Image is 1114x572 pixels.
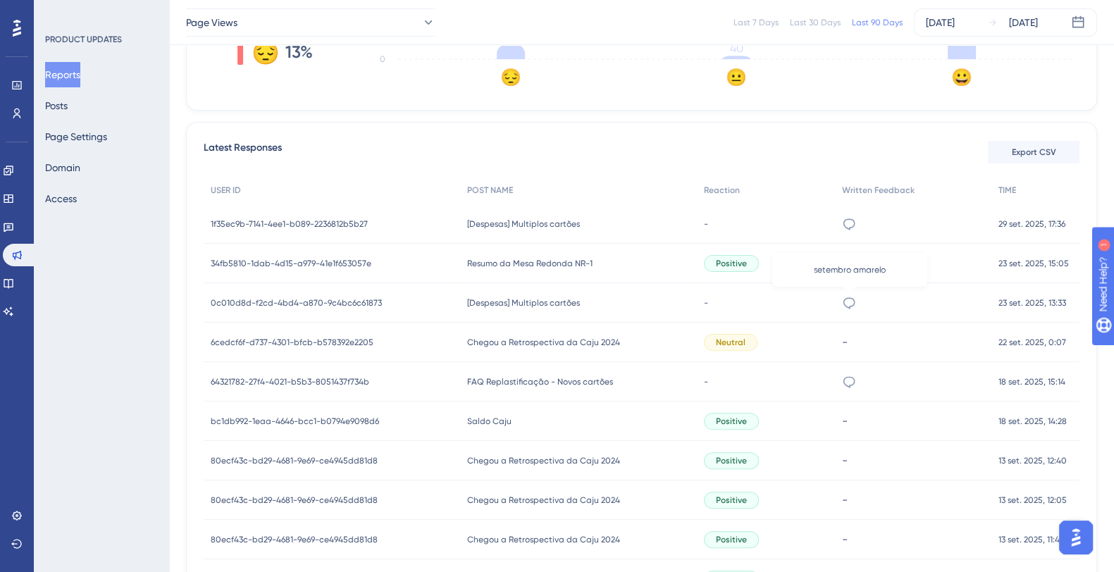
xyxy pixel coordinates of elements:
button: Access [45,186,77,211]
div: PRODUCT UPDATES [45,34,122,45]
span: Neutral [716,337,745,348]
div: 1 [98,7,102,18]
span: [Despesas] Multiplos cartões [467,297,580,309]
span: 22 set. 2025, 0:07 [998,337,1066,348]
span: Page Views [186,14,237,31]
div: - [842,533,984,546]
span: 13 set. 2025, 11:43 [998,534,1064,545]
span: Chegou a Retrospectiva da Caju 2024 [467,534,620,545]
div: - [842,493,984,506]
span: Positive [716,455,747,466]
div: - [842,414,984,428]
span: 1f35ec9b-7141-4ee1-b089-2236812b5b27 [211,218,368,230]
div: Last 30 Days [790,17,841,28]
span: setembro amarelo [814,264,886,275]
div: [DATE] [1009,14,1038,31]
button: Domain [45,155,80,180]
span: Saldo Caju [467,416,512,427]
span: 80ecf43c-bd29-4681-9e69-ce4945dd81d8 [211,495,378,506]
span: 13 set. 2025, 12:40 [998,455,1067,466]
text: 😀 [951,67,972,87]
button: Page Views [186,8,435,37]
span: Chegou a Retrospectiva da Caju 2024 [467,455,620,466]
span: 80ecf43c-bd29-4681-9e69-ce4945dd81d8 [211,534,378,545]
span: 13 set. 2025, 12:05 [998,495,1067,506]
span: 6cedcf6f-d737-4301-bfcb-b578392e2205 [211,337,373,348]
span: 23 set. 2025, 13:33 [998,297,1066,309]
span: - [704,218,708,230]
span: Need Help? [33,4,88,20]
tspan: 0 [380,54,385,64]
span: 0c010d8d-f2cd-4bd4-a870-9c4bc6c61873 [211,297,382,309]
span: 34fb5810-1dab-4d15-a979-41e1f653057e [211,258,371,269]
span: Reaction [704,185,740,196]
span: 13% [285,41,313,63]
div: - [842,335,984,349]
div: Last 7 Days [734,17,779,28]
span: Latest Responses [204,139,282,165]
div: [DATE] [926,14,955,31]
button: Reports [45,62,80,87]
span: Chegou a Retrospectiva da Caju 2024 [467,495,620,506]
div: - [842,454,984,467]
text: 😐 [726,67,747,87]
span: POST NAME [467,185,513,196]
span: TIME [998,185,1016,196]
span: Written Feedback [842,185,915,196]
span: 18 set. 2025, 14:28 [998,416,1067,427]
iframe: UserGuiding AI Assistant Launcher [1055,516,1097,559]
div: Last 90 Days [852,17,903,28]
tspan: 40 [730,42,743,55]
span: [Despesas] Multiplos cartões [467,218,580,230]
span: 18 set. 2025, 15:14 [998,376,1065,387]
button: Export CSV [988,141,1079,163]
text: 😔 [500,67,521,87]
span: Positive [716,495,747,506]
div: 😔 [252,41,274,63]
span: Positive [716,258,747,269]
span: Positive [716,534,747,545]
button: Page Settings [45,124,107,149]
span: - [704,376,708,387]
span: FAQ Replastificação - Novos cartões [467,376,613,387]
span: Export CSV [1012,147,1056,158]
span: bc1db992-1eaa-4646-bcc1-b0794e9098d6 [211,416,379,427]
span: 23 set. 2025, 15:05 [998,258,1069,269]
span: USER ID [211,185,241,196]
span: Positive [716,416,747,427]
span: 80ecf43c-bd29-4681-9e69-ce4945dd81d8 [211,455,378,466]
span: Chegou a Retrospectiva da Caju 2024 [467,337,620,348]
span: 29 set. 2025, 17:36 [998,218,1065,230]
span: 64321782-27f4-4021-b5b3-8051437f734b [211,376,369,387]
span: Resumo da Mesa Redonda NR-1 [467,258,593,269]
button: Posts [45,93,68,118]
span: - [704,297,708,309]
